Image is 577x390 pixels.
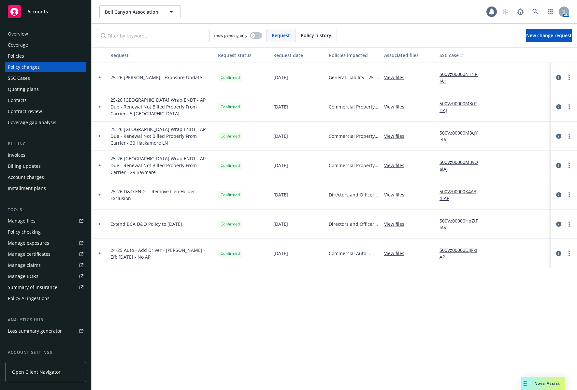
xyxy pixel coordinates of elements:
a: Report a Bug [514,5,527,18]
div: Quoting plans [8,84,39,94]
div: SSC case # [440,52,483,59]
a: View files [384,250,410,257]
span: [DATE] [273,191,288,198]
a: more [565,162,573,169]
span: Nova Assist [534,381,560,386]
span: [DATE] [273,74,288,81]
a: 500Vz00000M3vOaIAJ [440,159,483,172]
a: more [565,220,573,228]
span: Show pending only [213,33,247,38]
a: Account charges [5,172,86,182]
a: Coverage gap analysis [5,117,86,128]
button: Request date [271,47,326,63]
span: Directors and Officers - D&O/EPL/Fiduciary - BCA [329,191,379,198]
span: Confirmed [221,75,240,80]
a: Switch app [544,5,557,18]
span: Request [272,32,290,39]
span: Confirmed [221,251,240,256]
span: [DATE] [273,133,288,139]
a: more [565,74,573,81]
div: Account settings [5,349,86,356]
span: Commercial Property - 25-26 Short-Term [GEOGRAPHIC_DATA] Swiss Re Policy - 5 [GEOGRAPHIC_DATA] [329,103,379,110]
div: Associated files [384,52,434,59]
span: Commercial Auto - Auto Policy [329,250,379,257]
div: Toggle Row Expanded [92,151,108,180]
div: Toggle Row Expanded [92,63,108,92]
button: Associated files [382,47,437,63]
div: Toggle Row Expanded [92,239,108,268]
a: Invoices [5,150,86,160]
div: Summary of insurance [8,282,57,293]
a: more [565,132,573,140]
a: Billing updates [5,161,86,171]
a: Coverage [5,40,86,50]
a: View files [384,162,410,169]
span: Manage exposures [5,238,86,248]
span: Open Client Navigator [12,368,61,375]
span: [DATE] [273,250,288,257]
div: Contacts [8,95,27,106]
div: Invoices [8,150,25,160]
div: Policy checking [8,227,41,237]
a: 500Vz00000M3qYeIAJ [440,129,483,143]
div: Coverage gap analysis [8,117,56,128]
div: Request [110,52,213,59]
span: Confirmed [221,221,240,227]
span: Bell Canyon Association [105,8,161,15]
a: 500Vz00000NTrIRIA1 [440,71,483,84]
span: 25-26 [PERSON_NAME] - Exposure Update [110,74,202,81]
a: Quoting plans [5,84,86,94]
a: 500Vz00000K4A3hIAF [440,188,483,202]
span: [DATE] [273,221,288,227]
a: Policy AI ingestions [5,293,86,304]
a: Manage certificates [5,249,86,259]
a: Manage files [5,216,86,226]
a: Contract review [5,106,86,117]
a: 500Vz00000M3rPrIAJ [440,100,483,114]
div: Contract review [8,106,42,117]
a: Policies [5,51,86,61]
a: Accounts [5,3,86,21]
div: SSC Cases [8,73,30,83]
span: 25-26 D&O ENDT - Remove Lien Holder Exclusion [110,188,213,202]
span: Confirmed [221,192,240,198]
span: New change request [526,32,572,38]
span: Policy history [301,32,331,39]
span: Confirmed [221,163,240,168]
span: Accounts [27,9,48,14]
span: [DATE] [273,162,288,169]
div: Toggle Row Expanded [92,209,108,239]
a: New change request [526,29,572,42]
a: circleInformation [555,162,563,169]
a: Policy changes [5,62,86,72]
a: Loss summary generator [5,326,86,336]
span: [DATE] [273,103,288,110]
div: Coverage [8,40,28,50]
a: circleInformation [555,74,563,81]
a: Contacts [5,95,86,106]
div: Tools [5,207,86,213]
div: Installment plans [8,183,46,194]
a: 500Vz00000HpZtFIAV [440,217,483,231]
div: Manage certificates [8,249,50,259]
div: Policy changes [8,62,40,72]
button: Nova Assist [521,377,565,390]
div: Toggle Row Expanded [92,122,108,151]
button: Request [108,47,215,63]
div: Policies impacted [329,52,379,59]
div: Drag to move [521,377,529,390]
a: circleInformation [555,103,563,111]
a: View files [384,74,410,81]
span: Commercial Property - 25-26 Short-Term [GEOGRAPHIC_DATA] Swiss Re Policy - [STREET_ADDRESS] [329,133,379,139]
div: Loss summary generator [8,326,62,336]
button: Policies impacted [326,47,382,63]
a: circleInformation [555,191,563,199]
span: Directors and Officers - D&O/EPL/Fiduciary - BCA [329,221,379,227]
span: 24-25 Auto - Add Driver - [PERSON_NAME] - Eff: [DATE] - No AP [110,247,213,260]
a: Policy checking [5,227,86,237]
input: Filter by keyword... [97,29,209,42]
a: more [565,103,573,111]
a: more [565,191,573,199]
div: Billing [5,141,86,147]
span: 25-26 [GEOGRAPHIC_DATA] Wrap ENDT - AP Due - Renewal Not Billed Properly From Carrier - 29 Baymare [110,155,213,176]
